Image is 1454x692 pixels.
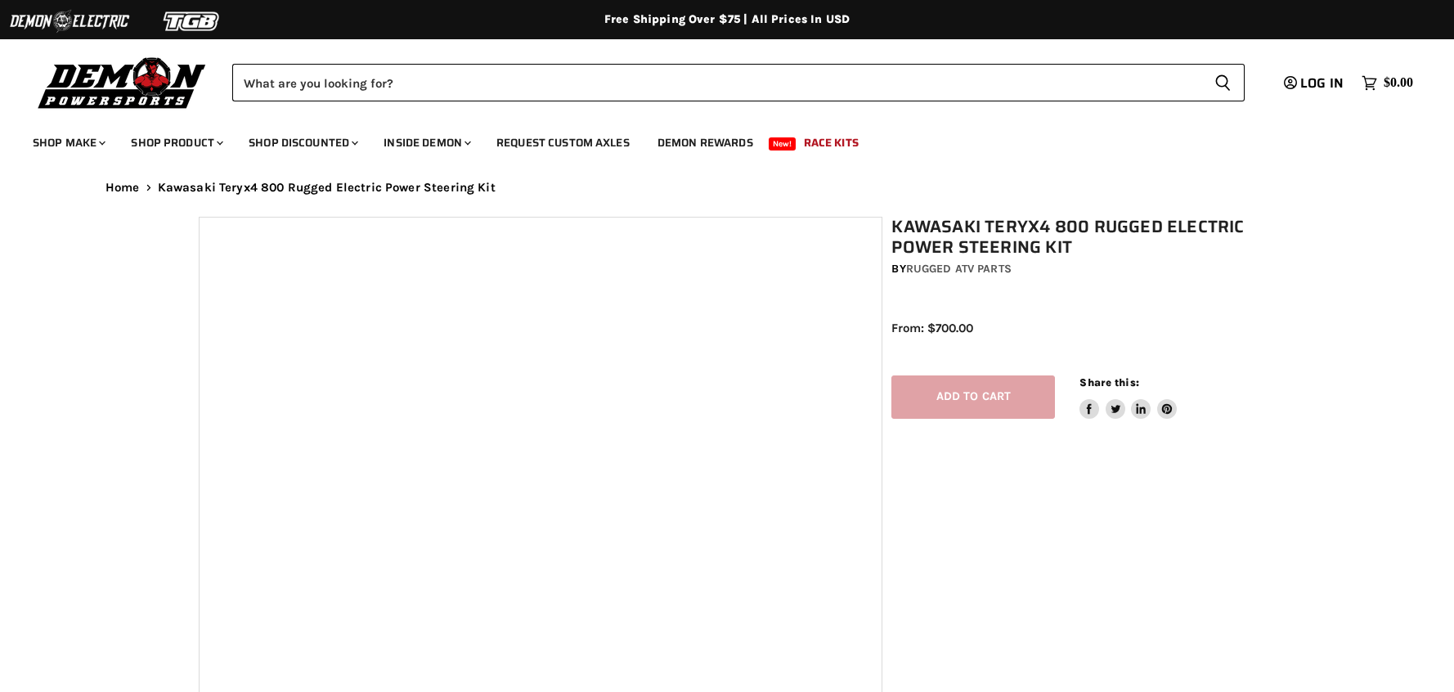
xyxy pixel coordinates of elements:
[232,64,1201,101] input: Search
[1277,76,1353,91] a: Log in
[1300,73,1344,93] span: Log in
[73,12,1381,27] div: Free Shipping Over $75 | All Prices In USD
[891,321,973,335] span: From: $700.00
[1079,375,1177,419] aside: Share this:
[1079,376,1138,389] span: Share this:
[792,126,871,160] a: Race Kits
[891,217,1264,258] h1: Kawasaki Teryx4 800 Rugged Electric Power Steering Kit
[8,6,131,37] img: Demon Electric Logo 2
[131,6,254,37] img: TGB Logo 2
[484,126,642,160] a: Request Custom Axles
[371,126,481,160] a: Inside Demon
[20,126,115,160] a: Shop Make
[105,181,140,195] a: Home
[33,53,212,111] img: Demon Powersports
[769,137,797,151] span: New!
[158,181,496,195] span: Kawasaki Teryx4 800 Rugged Electric Power Steering Kit
[1384,75,1413,91] span: $0.00
[232,64,1245,101] form: Product
[1353,71,1421,95] a: $0.00
[1201,64,1245,101] button: Search
[119,126,233,160] a: Shop Product
[645,126,765,160] a: Demon Rewards
[73,181,1381,195] nav: Breadcrumbs
[906,262,1012,276] a: Rugged ATV Parts
[236,126,368,160] a: Shop Discounted
[891,260,1264,278] div: by
[20,119,1409,160] ul: Main menu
